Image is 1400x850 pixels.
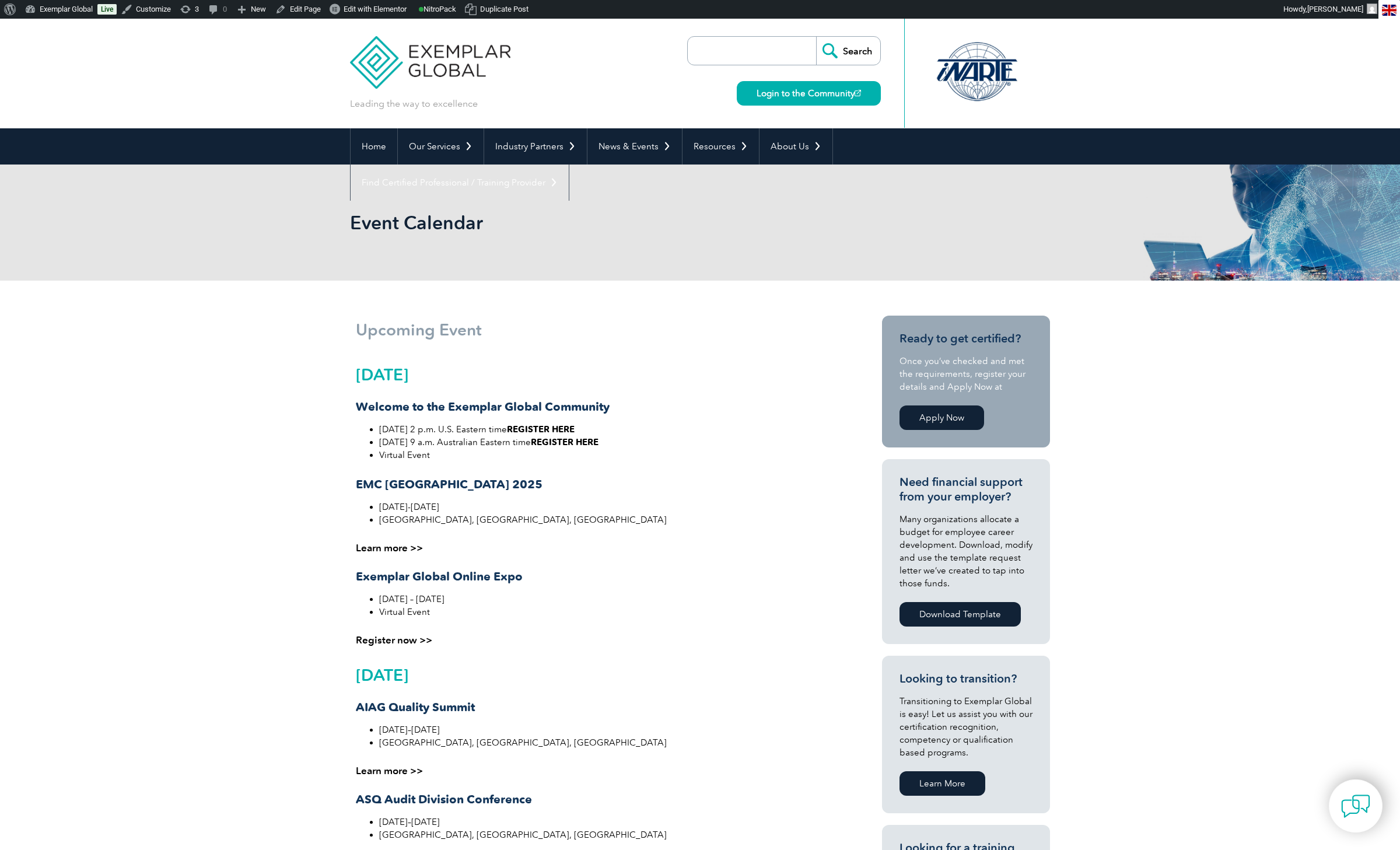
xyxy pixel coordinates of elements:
strong: ASQ Audit Division Conference [356,792,532,806]
li: [GEOGRAPHIC_DATA], [GEOGRAPHIC_DATA], [GEOGRAPHIC_DATA] [379,828,833,841]
a: Resources [682,128,759,165]
li: [DATE]–[DATE] [379,816,833,828]
p: Leading the way to excellence [350,97,478,110]
h1: Event Calendar [350,211,798,234]
h3: Looking to transition? [900,671,1032,686]
li: [DATE]-[DATE] [379,501,833,513]
p: Many organizations allocate a budget for employee career development. Download, modify and use th... [900,513,1032,590]
li: [DATE] 9 a.m. Australian Eastern time [379,436,833,449]
strong: EMC [GEOGRAPHIC_DATA] 2025 [356,477,542,491]
strong: AIAG Quality Summit [356,700,475,714]
a: Industry Partners [484,128,587,165]
h3: Need financial support from your employer? [900,475,1032,504]
h2: [DATE] [356,666,833,684]
li: [DATE] – [DATE] [379,593,833,606]
a: Find Certified Professional / Training Provider [351,165,569,201]
a: REGISTER HERE [531,437,598,447]
p: Once you’ve checked and met the requirements, register your details and Apply Now at [900,355,1032,393]
a: Home [351,128,397,165]
h2: [DATE] [356,365,833,384]
a: Register now >> [356,634,432,646]
strong: Welcome to the Exemplar Global Community [356,400,610,414]
a: REGISTER HERE [507,424,575,435]
li: [DATE]–[DATE] [379,723,833,736]
img: Exemplar Global [350,19,510,89]
li: [DATE] 2 p.m. U.S. Eastern time [379,423,833,436]
a: Apply Now [900,405,984,430]
a: Download Template [900,602,1021,627]
a: About Us [759,128,832,165]
h3: Ready to get certified? [900,331,1032,346]
a: Live [97,4,117,15]
a: Our Services [398,128,484,165]
img: en [1382,5,1396,16]
a: Learn more >> [356,542,423,554]
a: Login to the Community [737,81,881,106]
li: Virtual Event [379,606,833,618]
img: open_square.png [855,90,861,96]
h1: Upcoming Event [356,321,834,338]
a: News & Events [587,128,682,165]
li: Virtual Event [379,449,833,461]
span: [PERSON_NAME] [1307,5,1363,13]
a: Learn more >> [356,765,423,776]
img: contact-chat.png [1341,792,1370,821]
p: Transitioning to Exemplar Global is easy! Let us assist you with our certification recognition, c... [900,695,1032,759]
a: Learn More [900,771,985,796]
span: Edit with Elementor [344,5,407,13]
strong: Exemplar Global Online Expo [356,569,523,583]
li: [GEOGRAPHIC_DATA], [GEOGRAPHIC_DATA], [GEOGRAPHIC_DATA] [379,513,833,526]
input: Search [816,37,880,65]
li: [GEOGRAPHIC_DATA], [GEOGRAPHIC_DATA], [GEOGRAPHIC_DATA] [379,736,833,749]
